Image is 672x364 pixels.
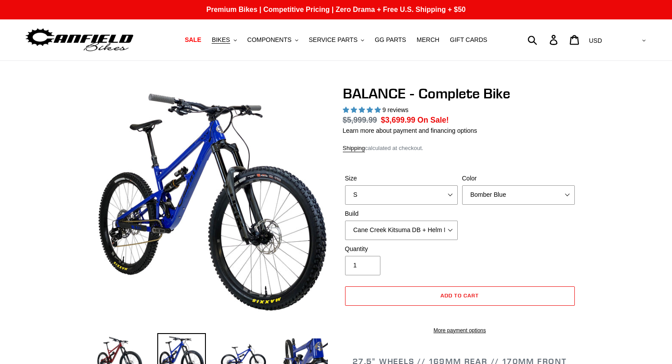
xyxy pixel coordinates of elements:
span: $3,699.99 [381,116,415,124]
label: Quantity [345,244,458,254]
a: GG PARTS [370,34,410,46]
input: Search [532,30,555,49]
label: Build [345,209,458,218]
span: BIKES [212,36,230,44]
h1: BALANCE - Complete Bike [343,85,577,102]
span: Add to cart [440,292,479,299]
span: SALE [185,36,201,44]
span: GG PARTS [375,36,406,44]
span: COMPONENTS [247,36,292,44]
a: Shipping [343,145,365,152]
a: More payment options [345,326,575,334]
button: BIKES [207,34,241,46]
img: Canfield Bikes [24,26,135,54]
a: GIFT CARDS [445,34,492,46]
span: 5.00 stars [343,106,383,113]
button: COMPONENTS [243,34,303,46]
a: Learn more about payment and financing options [343,127,477,134]
button: Add to cart [345,286,575,306]
label: Color [462,174,575,183]
span: GIFT CARDS [450,36,487,44]
button: SERVICE PARTS [304,34,368,46]
s: $5,999.99 [343,116,377,124]
a: MERCH [412,34,444,46]
a: SALE [180,34,205,46]
label: Size [345,174,458,183]
span: On Sale! [418,114,449,126]
span: MERCH [417,36,439,44]
span: SERVICE PARTS [309,36,357,44]
img: BALANCE - Complete Bike [97,87,328,317]
span: 9 reviews [382,106,408,113]
div: calculated at checkout. [343,144,577,153]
